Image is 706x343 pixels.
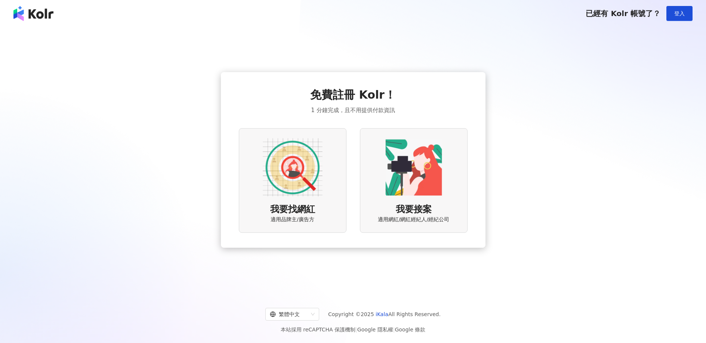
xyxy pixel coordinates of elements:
span: 適用網紅/網紅經紀人/經紀公司 [378,216,449,223]
span: Copyright © 2025 All Rights Reserved. [328,310,441,319]
span: 登入 [674,10,685,16]
span: 1 分鐘完成，且不用提供付款資訊 [311,106,395,115]
span: 免費註冊 Kolr！ [310,87,396,103]
img: logo [13,6,53,21]
span: 本站採用 reCAPTCHA 保護機制 [281,325,425,334]
img: KOL identity option [384,137,444,197]
span: 已經有 Kolr 帳號了？ [586,9,660,18]
span: 我要接案 [396,203,432,216]
span: | [355,327,357,333]
a: iKala [376,311,388,317]
span: | [393,327,395,333]
a: Google 隱私權 [357,327,393,333]
span: 我要找網紅 [270,203,315,216]
div: 繁體中文 [270,308,308,320]
span: 適用品牌主/廣告方 [271,216,314,223]
button: 登入 [666,6,693,21]
a: Google 條款 [395,327,425,333]
img: AD identity option [263,137,323,197]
